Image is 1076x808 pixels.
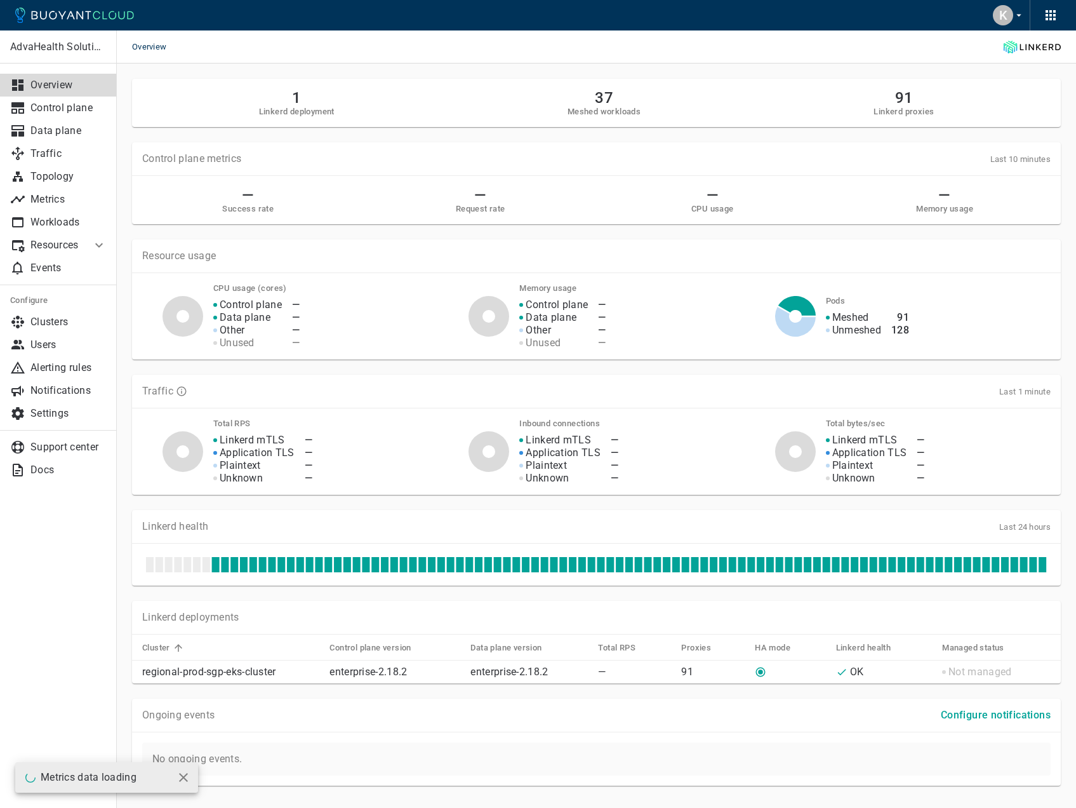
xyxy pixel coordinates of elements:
p: Control plane metrics [142,152,241,165]
h5: Meshed workloads [568,107,641,117]
h4: — [917,434,924,447]
p: Clusters [30,316,107,328]
h2: — [242,186,254,204]
svg: TLS data is compiled from traffic seen by Linkerd proxies. RPS and TCP bytes reflect both inbound... [176,386,187,397]
p: AdvaHealth Solutions [10,41,106,53]
p: Resources [30,239,81,252]
h4: — [598,299,606,311]
p: Users [30,339,107,351]
p: Alerting rules [30,361,107,374]
h5: Memory usage [916,204,973,214]
h4: — [292,324,300,337]
p: No ongoing events. [142,743,1051,776]
h4: — [611,459,618,472]
p: Metrics [30,193,107,206]
p: Unused [220,337,255,349]
a: —Success rate [142,186,354,214]
h4: — [292,311,300,324]
h5: Control plane version [329,643,411,653]
h5: Linkerd deployment [259,107,335,117]
p: Linkerd mTLS [832,434,898,447]
h5: Proxies [681,643,711,653]
span: Total RPS [598,642,652,654]
h2: 37 [568,89,641,107]
p: regional-prod-sgp-eks-cluster [142,666,319,678]
p: 91 [681,666,745,678]
h4: — [305,447,312,459]
span: Last 10 minutes [990,154,1051,164]
h4: — [292,299,300,311]
span: Last 24 hours [999,522,1051,532]
p: Control plane [30,102,107,114]
h4: — [305,459,312,472]
h4: — [611,434,618,447]
p: Notifications [30,384,107,397]
p: Ongoing events [142,709,215,722]
h5: Cluster [142,643,170,653]
span: Managed status [942,642,1021,654]
h2: 91 [873,89,934,107]
span: Cluster [142,642,187,654]
span: Last 1 minute [999,387,1051,396]
p: Metrics data loading [41,771,136,784]
h4: 91 [891,311,909,324]
p: Not managed [948,666,1011,678]
span: Linkerd health [836,642,908,654]
span: Overview [132,30,182,64]
h2: — [707,186,719,204]
p: Meshed [832,311,869,324]
h4: 128 [891,324,909,337]
p: Overview [30,79,107,91]
h5: Configure [10,295,107,306]
h4: — [611,472,618,485]
p: Data plane [30,125,107,137]
p: Linkerd deployments [142,611,239,624]
p: Traffic [30,147,107,160]
h2: — [938,186,950,204]
p: Resource usage [142,250,1051,262]
p: Settings [30,407,107,420]
h5: Total RPS [598,643,635,653]
a: Configure notifications [936,708,1056,720]
p: Data plane [526,311,576,324]
h4: — [598,311,606,324]
p: Unknown [220,472,263,485]
span: HA mode [755,642,807,654]
h4: — [917,447,924,459]
h4: — [598,324,606,337]
a: —Memory usage [839,186,1051,214]
p: Application TLS [220,447,295,459]
h2: 1 [259,89,335,107]
p: Unknown [526,472,569,485]
p: Unused [526,337,561,349]
h4: — [305,472,312,485]
a: —CPU usage [607,186,819,214]
p: Linkerd health [142,520,208,533]
h5: Success rate [222,204,274,214]
h4: — [305,434,312,447]
p: Application TLS [832,447,907,459]
p: Linkerd mTLS [220,434,285,447]
h5: CPU usage [691,204,734,214]
h5: Managed status [942,643,1004,653]
h5: Data plane version [470,643,541,653]
p: Docs [30,464,107,476]
p: Support center [30,441,107,454]
p: Events [30,262,107,274]
p: Control plane [526,299,588,311]
p: Unknown [832,472,875,485]
p: — [598,666,671,678]
h5: Linkerd proxies [873,107,934,117]
p: Unmeshed [832,324,881,337]
h5: Request rate [456,204,505,214]
a: —Request rate [375,186,587,214]
p: Traffic [142,385,173,398]
p: Data plane [220,311,270,324]
p: Plaintext [526,459,567,472]
h4: — [598,337,606,349]
h5: HA mode [755,643,790,653]
span: Proxies [681,642,727,654]
a: enterprise-2.18.2 [470,666,548,678]
h4: — [292,337,300,349]
h5: Linkerd health [836,643,891,653]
